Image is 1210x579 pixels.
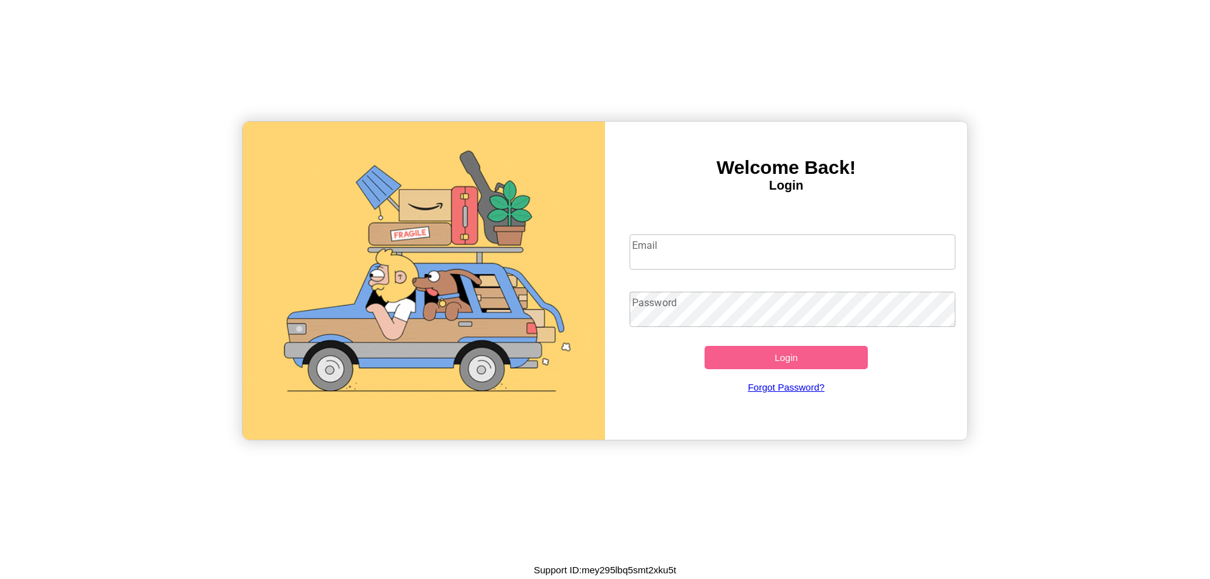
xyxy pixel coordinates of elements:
[605,157,967,178] h3: Welcome Back!
[534,561,676,578] p: Support ID: mey295lbq5smt2xku5t
[243,122,605,440] img: gif
[623,369,950,405] a: Forgot Password?
[705,346,868,369] button: Login
[605,178,967,193] h4: Login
